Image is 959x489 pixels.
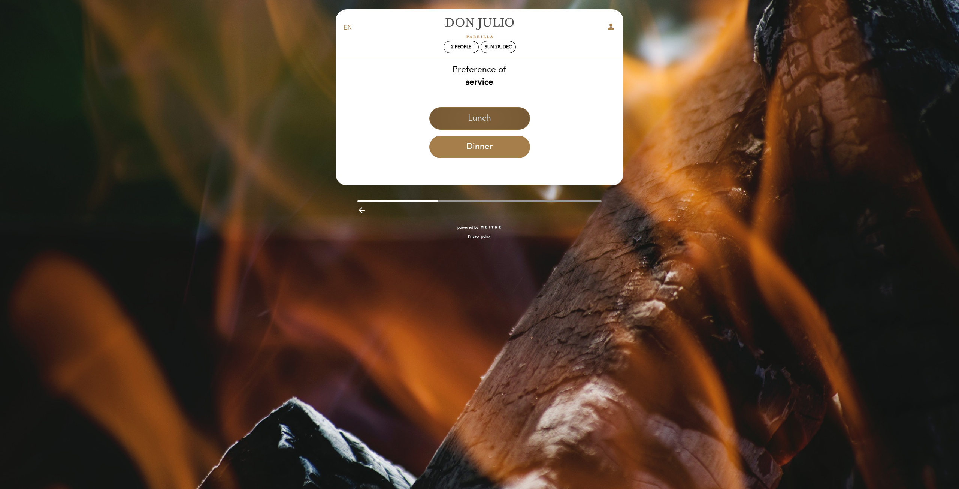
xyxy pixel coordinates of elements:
[485,44,512,50] div: Sun 28, Dec
[429,107,530,130] button: Lunch
[466,77,493,87] b: service
[606,22,615,34] button: person
[480,226,502,229] img: MEITRE
[468,234,491,239] a: Privacy policy
[433,18,526,38] a: [PERSON_NAME]
[335,64,624,88] div: Preference of
[457,225,502,230] a: powered by
[606,22,615,31] i: person
[429,136,530,158] button: Dinner
[457,225,478,230] span: powered by
[451,44,471,50] span: 2 people
[357,206,366,215] i: arrow_backward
